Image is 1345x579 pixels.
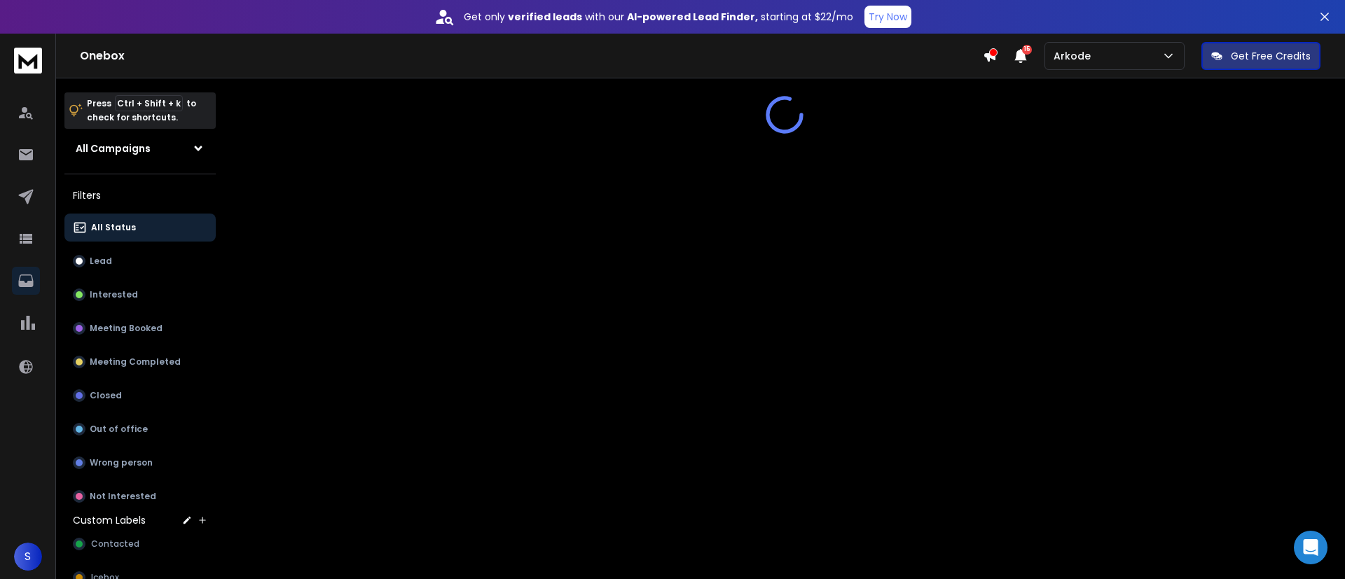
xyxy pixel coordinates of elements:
[627,10,758,24] strong: AI-powered Lead Finder,
[90,424,148,435] p: Out of office
[90,356,181,368] p: Meeting Completed
[64,415,216,443] button: Out of office
[115,95,183,111] span: Ctrl + Shift + k
[64,281,216,309] button: Interested
[76,141,151,155] h1: All Campaigns
[508,10,582,24] strong: verified leads
[80,48,983,64] h1: Onebox
[64,214,216,242] button: All Status
[64,247,216,275] button: Lead
[869,10,907,24] p: Try Now
[64,530,216,558] button: Contacted
[464,10,853,24] p: Get only with our starting at $22/mo
[91,538,139,550] span: Contacted
[90,390,122,401] p: Closed
[864,6,911,28] button: Try Now
[14,48,42,74] img: logo
[90,323,163,334] p: Meeting Booked
[91,222,136,233] p: All Status
[90,491,156,502] p: Not Interested
[73,513,146,527] h3: Custom Labels
[1201,42,1320,70] button: Get Free Credits
[87,97,196,125] p: Press to check for shortcuts.
[1054,49,1096,63] p: Arkode
[1294,531,1327,564] div: Open Intercom Messenger
[14,543,42,571] button: S
[64,348,216,376] button: Meeting Completed
[64,314,216,342] button: Meeting Booked
[64,134,216,162] button: All Campaigns
[90,457,153,468] p: Wrong person
[90,256,112,267] p: Lead
[90,289,138,300] p: Interested
[1231,49,1311,63] p: Get Free Credits
[64,382,216,410] button: Closed
[64,449,216,477] button: Wrong person
[64,186,216,205] h3: Filters
[1022,45,1032,55] span: 15
[64,482,216,510] button: Not Interested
